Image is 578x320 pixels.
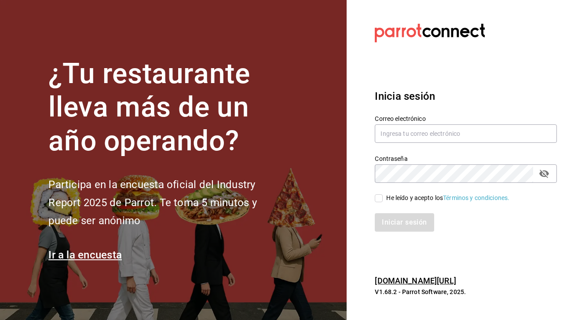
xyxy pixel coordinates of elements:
[375,276,456,285] a: [DOMAIN_NAME][URL]
[386,193,509,203] div: He leído y acepto los
[48,57,286,158] h1: ¿Tu restaurante lleva más de un año operando?
[537,166,552,181] button: passwordField
[48,176,286,229] h2: Participa en la encuesta oficial del Industry Report 2025 de Parrot. Te toma 5 minutos y puede se...
[375,155,557,161] label: Contraseña
[375,124,557,143] input: Ingresa tu correo electrónico
[375,88,557,104] h3: Inicia sesión
[48,249,122,261] a: Ir a la encuesta
[375,115,557,121] label: Correo electrónico
[443,194,509,201] a: Términos y condiciones.
[375,287,557,296] p: V1.68.2 - Parrot Software, 2025.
